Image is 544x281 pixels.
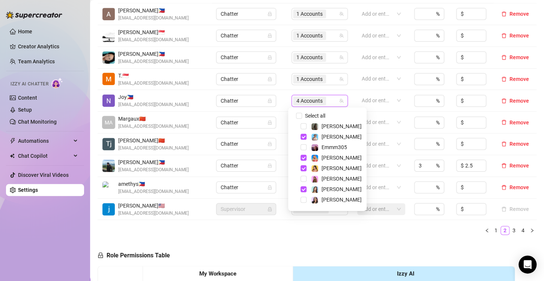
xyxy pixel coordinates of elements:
span: Remove [509,33,529,39]
span: [PERSON_NAME] [322,134,362,140]
span: Select tree node [301,176,307,182]
span: Select tree node [301,186,307,192]
span: [PERSON_NAME] [322,165,362,171]
span: Chatter [221,138,272,149]
span: right [530,228,534,233]
button: left [482,226,491,235]
span: amethys 🇵🇭 [118,180,189,188]
span: [PERSON_NAME] [322,186,362,192]
li: Next Page [527,226,536,235]
img: Tj Espiritu [102,138,115,150]
span: Select tree node [301,123,307,129]
span: delete [501,185,506,190]
span: 1 Accounts [296,31,323,40]
img: AI Chatter [51,78,63,88]
img: John [102,160,115,172]
span: Chatter [221,8,272,19]
span: Remove [509,98,529,104]
span: 1 Accounts [296,75,323,83]
span: [PERSON_NAME] [322,155,362,161]
span: 1 Accounts [293,9,326,18]
span: Joy 🇵🇭 [118,93,189,101]
span: lock [267,12,272,16]
span: [PERSON_NAME] 🇵🇭 [118,50,189,58]
button: Remove [498,161,532,170]
span: [EMAIL_ADDRESS][DOMAIN_NAME] [118,188,189,195]
img: Angelica Cuyos [102,8,115,20]
span: delete [501,11,506,16]
span: [PERSON_NAME] 🇺🇸 [118,202,189,210]
span: [EMAIL_ADDRESS][DOMAIN_NAME] [118,166,189,173]
button: Remove [498,139,532,148]
span: delete [501,98,506,103]
button: Remove [498,96,532,105]
span: [EMAIL_ADDRESS][DOMAIN_NAME] [118,36,189,43]
span: [EMAIL_ADDRESS][DOMAIN_NAME] [118,80,189,87]
button: Remove [498,53,532,62]
a: 4 [519,226,527,235]
span: delete [501,163,506,168]
span: Chatter [221,182,272,193]
span: T. 🇸🇬 [118,72,189,80]
span: 1 Accounts [293,75,326,84]
span: delete [501,33,506,38]
span: Remove [509,163,529,169]
h5: Role Permissions Table [98,251,170,260]
img: Brandy [311,123,318,130]
button: Remove [498,31,532,40]
span: Emmm305 [322,144,347,150]
span: team [339,77,344,81]
span: Select all [302,112,328,120]
span: Select tree node [301,165,307,171]
span: 1 Accounts [293,31,326,40]
img: Trixia Sy [102,73,115,85]
strong: My Workspace [199,270,236,277]
span: delete [501,141,506,146]
span: lock [98,252,104,258]
button: Remove [498,118,532,127]
span: lock [267,185,272,190]
span: 1 Accounts [296,53,323,61]
span: Chatter [221,160,272,171]
span: lock [267,55,272,60]
a: Team Analytics [18,58,55,64]
span: Chat Copilot [18,150,71,162]
span: lock [267,207,272,211]
span: team [339,55,344,60]
span: delete [501,76,506,82]
span: 4 Accounts [296,97,323,105]
span: Chatter [221,117,272,128]
span: team [339,99,344,103]
span: 1 Accounts [296,10,323,18]
img: connie [102,51,115,64]
span: Supervisor [221,203,272,215]
span: [PERSON_NAME] 🇸🇬 [118,28,189,36]
span: lock [267,77,272,81]
img: Ari [311,176,318,182]
span: delete [501,120,506,125]
img: Vanessa [311,134,318,140]
span: lock [267,33,272,38]
span: [PERSON_NAME] 🇵🇭 [118,6,189,15]
span: Select tree node [301,134,307,140]
span: [EMAIL_ADDRESS][DOMAIN_NAME] [118,101,189,108]
span: [PERSON_NAME] 🇨🇳 [118,136,189,145]
span: lock [267,120,272,125]
a: Creator Analytics [18,40,78,52]
span: lock [267,163,272,168]
img: jocelyne espinosa [102,203,115,215]
div: Open Intercom Messenger [518,256,536,274]
span: thunderbolt [10,138,16,144]
span: [PERSON_NAME] [322,176,362,182]
span: Chatter [221,30,272,41]
span: team [339,33,344,38]
a: Content [18,95,37,101]
li: 1 [491,226,500,235]
span: 1 Accounts [293,53,326,62]
span: lock [267,142,272,146]
span: team [339,12,344,16]
button: Remove [498,205,532,214]
span: Select tree node [301,144,307,150]
a: Discover Viral Videos [18,172,69,178]
span: [PERSON_NAME] [322,197,362,203]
